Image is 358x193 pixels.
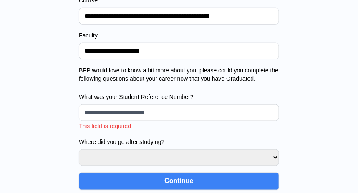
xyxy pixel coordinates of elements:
[79,66,279,83] label: BPP would love to know a bit more about you, please could you complete the following questions ab...
[79,93,279,101] label: What was your Student Reference Number?
[79,31,279,40] label: Faculty
[79,123,131,129] span: This field is required
[79,138,279,146] label: Where did you go after studying?
[79,173,279,190] button: Continue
